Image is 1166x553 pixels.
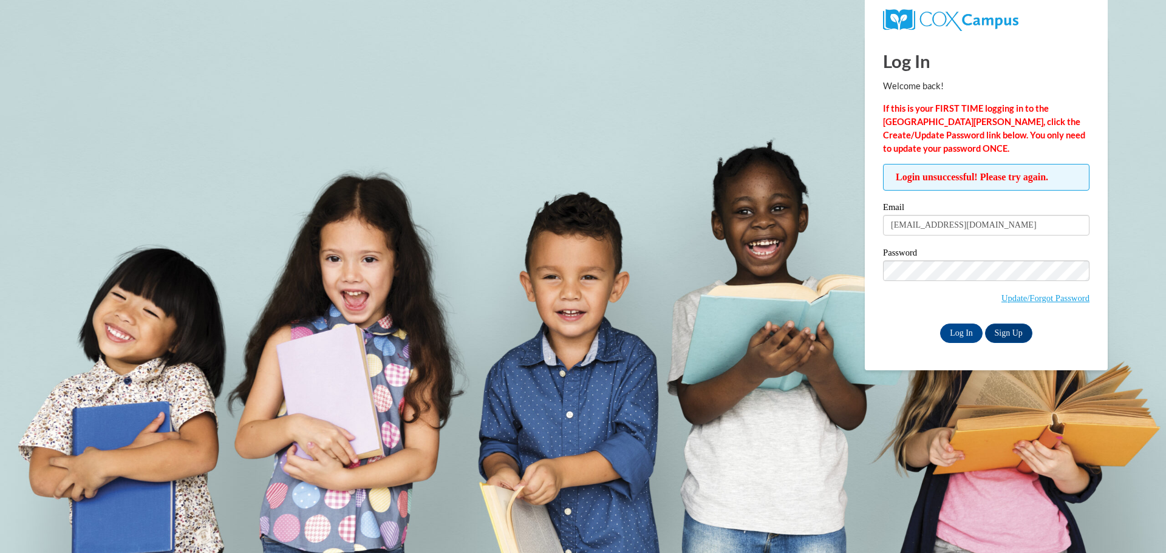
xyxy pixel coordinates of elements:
[883,49,1089,73] h1: Log In
[883,9,1018,31] img: COX Campus
[940,324,983,343] input: Log In
[883,203,1089,215] label: Email
[1001,293,1089,303] a: Update/Forgot Password
[883,103,1085,154] strong: If this is your FIRST TIME logging in to the [GEOGRAPHIC_DATA][PERSON_NAME], click the Create/Upd...
[883,248,1089,260] label: Password
[883,14,1018,24] a: COX Campus
[883,80,1089,93] p: Welcome back!
[883,164,1089,191] span: Login unsuccessful! Please try again.
[985,324,1032,343] a: Sign Up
